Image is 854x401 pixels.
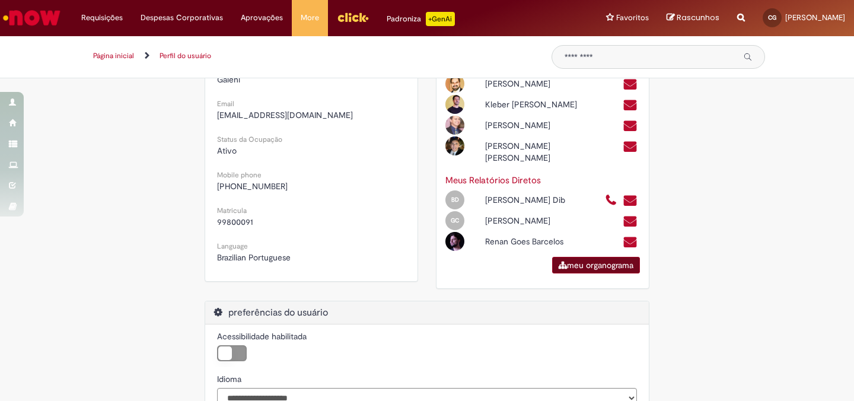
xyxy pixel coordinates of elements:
[337,8,369,26] img: click_logo_yellow_360x200.png
[667,12,719,24] a: Rascunhos
[81,12,123,24] span: Requisições
[301,12,319,24] span: More
[436,114,596,135] div: Open Profile: Lucas Vinicius Rodrigues Grabert
[623,119,638,133] a: Enviar um e-mail para Lucas.Grabert@bees.com
[623,235,638,249] a: Enviar um e-mail para Renan.Barcelos@bees.com
[677,12,719,23] span: Rascunhos
[217,135,282,144] small: Status da Ocupação
[217,330,307,342] label: Acessibilidade habilitada
[217,99,234,109] small: Email
[476,215,595,227] div: [PERSON_NAME]
[451,196,459,203] span: BD
[476,140,595,164] div: [PERSON_NAME] [PERSON_NAME]
[160,51,211,61] a: Perfil do usuário
[436,72,596,93] div: Open Profile: Felipe Maciel
[768,14,776,21] span: CG
[451,217,459,224] span: GC
[476,78,595,90] div: [PERSON_NAME]
[217,145,237,156] span: Ativo
[93,51,134,61] a: Página inicial
[241,12,283,24] span: Aprovações
[623,98,638,112] a: Enviar um e-mail para Kleber.Cancian@bees.com
[436,230,596,251] div: Open Profile: Renan Goes Barcelos
[623,78,638,91] a: Enviar um e-mail para Felipe.Maciel@bees.com
[436,209,596,230] div: Open Profile: Giovanna Marques Chiarelli
[217,373,241,385] label: Idioma
[217,252,291,263] span: Brazilian Portuguese
[1,6,62,30] img: ServiceNow
[623,215,638,228] a: Enviar um e-mail para Giovanna.Chiarelli@bees.com
[476,98,595,110] div: Kleber [PERSON_NAME]
[217,241,248,251] small: Language
[436,189,596,209] div: Open Profile: Beatriz Galli Dib
[476,235,595,247] div: Renan Goes Barcelos
[387,12,455,26] div: Padroniza
[436,93,596,114] div: Open Profile: Kleber Roberto Cancian
[217,181,288,192] span: [PHONE_NUMBER]
[785,12,845,23] span: [PERSON_NAME]
[89,45,534,67] ul: Trilhas de página
[217,217,253,227] span: 99800091
[217,206,247,215] small: Matricula
[217,74,240,85] span: Galeni
[141,12,223,24] span: Despesas Corporativas
[214,307,640,319] h2: preferências do usuário
[623,194,638,208] a: Enviar um e-mail para Beatriz.dib@bees.com
[552,257,640,273] a: meu organograma
[476,194,595,206] div: [PERSON_NAME] Dib
[616,12,649,24] span: Favoritos
[426,12,455,26] p: +GenAi
[436,135,596,164] div: Open Profile: Paulo Henrique Capoano Procopio Machado
[476,119,595,131] div: [PERSON_NAME]
[605,194,617,208] a: Ligar para +55 (19) 31335644
[217,170,262,180] small: Mobile phone
[217,110,353,120] span: [EMAIL_ADDRESS][DOMAIN_NAME]
[445,176,640,186] h3: Meus Relatórios Diretos
[623,140,638,154] a: Enviar um e-mail para Paulo.Machado2@bees.com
